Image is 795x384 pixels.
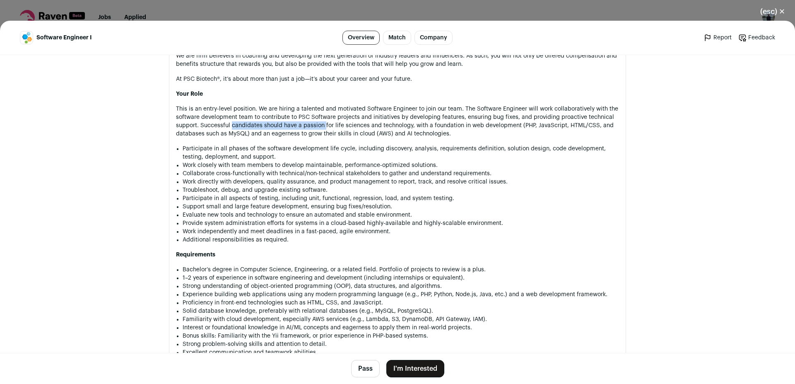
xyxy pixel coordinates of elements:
li: Familiarity with cloud development, especially AWS services (e.g., Lambda, S3, DynamoDB, API Gate... [183,315,619,324]
p: This is an entry-level position. We are hiring a talented and motivated Software Engineer to join... [176,105,619,138]
h3: Your Role [176,90,619,98]
li: Work closely with team members to develop maintainable, performance-optimized solutions. [183,161,619,169]
li: Participate in all aspects of testing, including unit, functional, regression, load, and system t... [183,194,619,203]
li: Collaborate cross-functionally with technical/non-technical stakeholders to gather and understand... [183,169,619,178]
li: Experience building web applications using any modern programming language (e.g., PHP, Python, No... [183,290,619,299]
p: We are firm believers in coaching and developing the next generation of industry leaders and infl... [176,52,619,68]
h3: Requirements [176,251,619,259]
li: Troubleshoot, debug, and upgrade existing software. [183,186,619,194]
a: Company [414,31,453,45]
li: Participate in all phases of the software development life cycle, including discovery, analysis, ... [183,145,619,161]
img: 0ff65a298a6ba740402047165e85bee3453cc7861e4f7838b6be750f93fd1f27.jpg [20,31,33,44]
a: Report [703,34,732,42]
li: Strong problem-solving skills and attention to detail. [183,340,619,348]
li: Work independently and meet deadlines in a fast-paced, agile environment. [183,227,619,236]
a: Overview [342,31,380,45]
li: 1–2 years of experience in software engineering and development (including internships or equival... [183,274,619,282]
li: Work directly with developers, quality assurance, and product management to report, track, and re... [183,178,619,186]
li: Solid database knowledge, preferably with relational databases (e.g., MySQL, PostgreSQL). [183,307,619,315]
a: Match [383,31,411,45]
span: Software Engineer I [36,34,92,42]
li: Proficiency in front-end technologies such as HTML, CSS, and JavaScript. [183,299,619,307]
button: I'm Interested [386,360,444,377]
p: At PSC Biotech®, it’s about more than just a job—it’s about your career and your future. [176,75,619,83]
a: Feedback [738,34,775,42]
li: Interest or foundational knowledge in AI/ML concepts and eagerness to apply them in real-world pr... [183,324,619,332]
li: Bachelor’s degree in Computer Science, Engineering, or a related field. Portfolio of projects to ... [183,266,619,274]
li: Bonus skills: Familiarity with the Yii framework, or prior experience in PHP-based systems. [183,332,619,340]
li: Provide system administration efforts for systems in a cloud-based highly-available and highly-sc... [183,219,619,227]
li: Additional responsibilities as required. [183,236,619,244]
button: Pass [351,360,380,377]
li: Support small and large feature development, ensuring bug fixes/resolution. [183,203,619,211]
li: Evaluate new tools and technology to ensure an automated and stable environment. [183,211,619,219]
button: Close modal [750,2,795,21]
li: Strong understanding of object-oriented programming (OOP), data structures, and algorithms. [183,282,619,290]
li: Excellent communication and teamwork abilities. [183,348,619,357]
